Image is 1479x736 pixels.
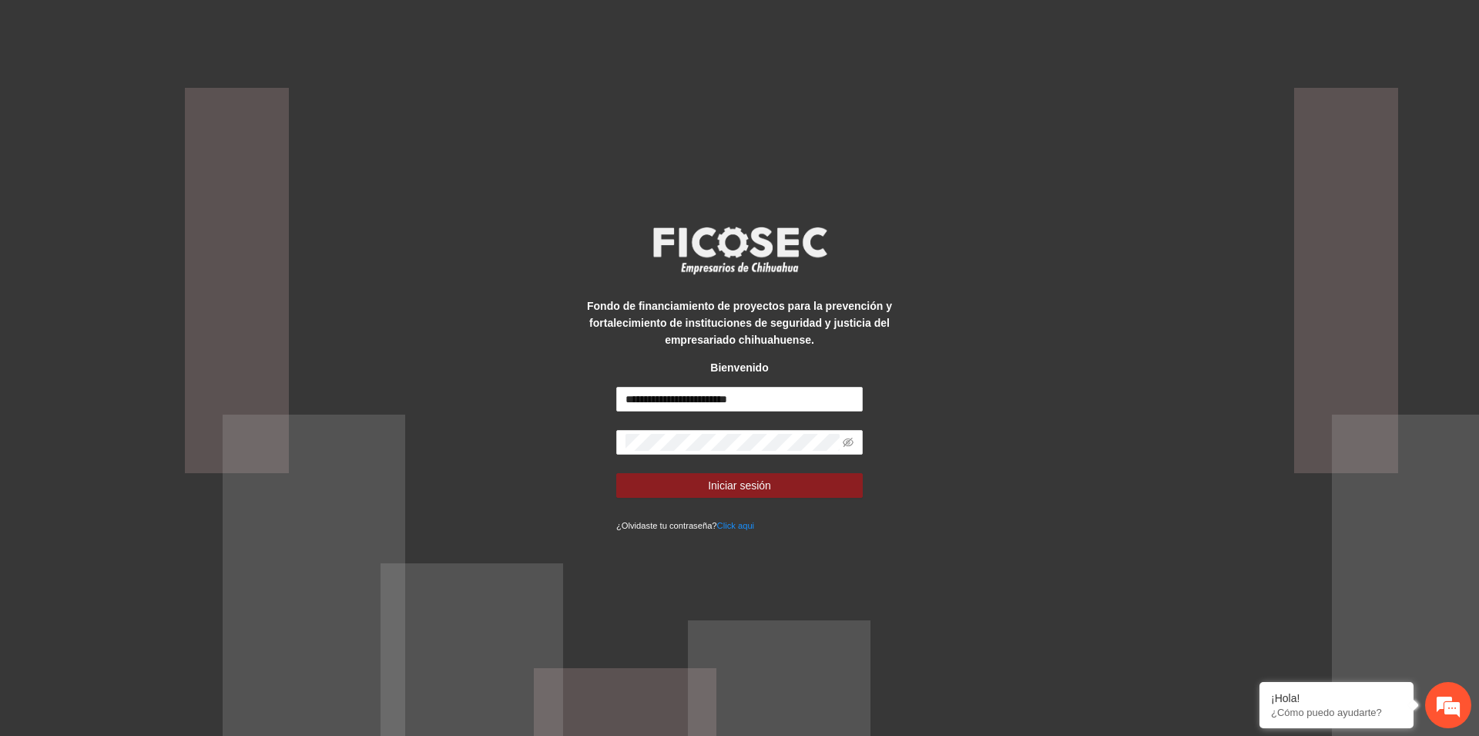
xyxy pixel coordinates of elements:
span: Iniciar sesión [708,477,771,494]
img: logo [643,222,836,279]
small: ¿Olvidaste tu contraseña? [616,521,754,530]
a: Click aqui [717,521,755,530]
span: eye-invisible [843,437,854,448]
p: ¿Cómo puedo ayudarte? [1271,707,1402,718]
button: Iniciar sesión [616,473,863,498]
strong: Fondo de financiamiento de proyectos para la prevención y fortalecimiento de instituciones de seg... [587,300,892,346]
div: ¡Hola! [1271,692,1402,704]
strong: Bienvenido [710,361,768,374]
